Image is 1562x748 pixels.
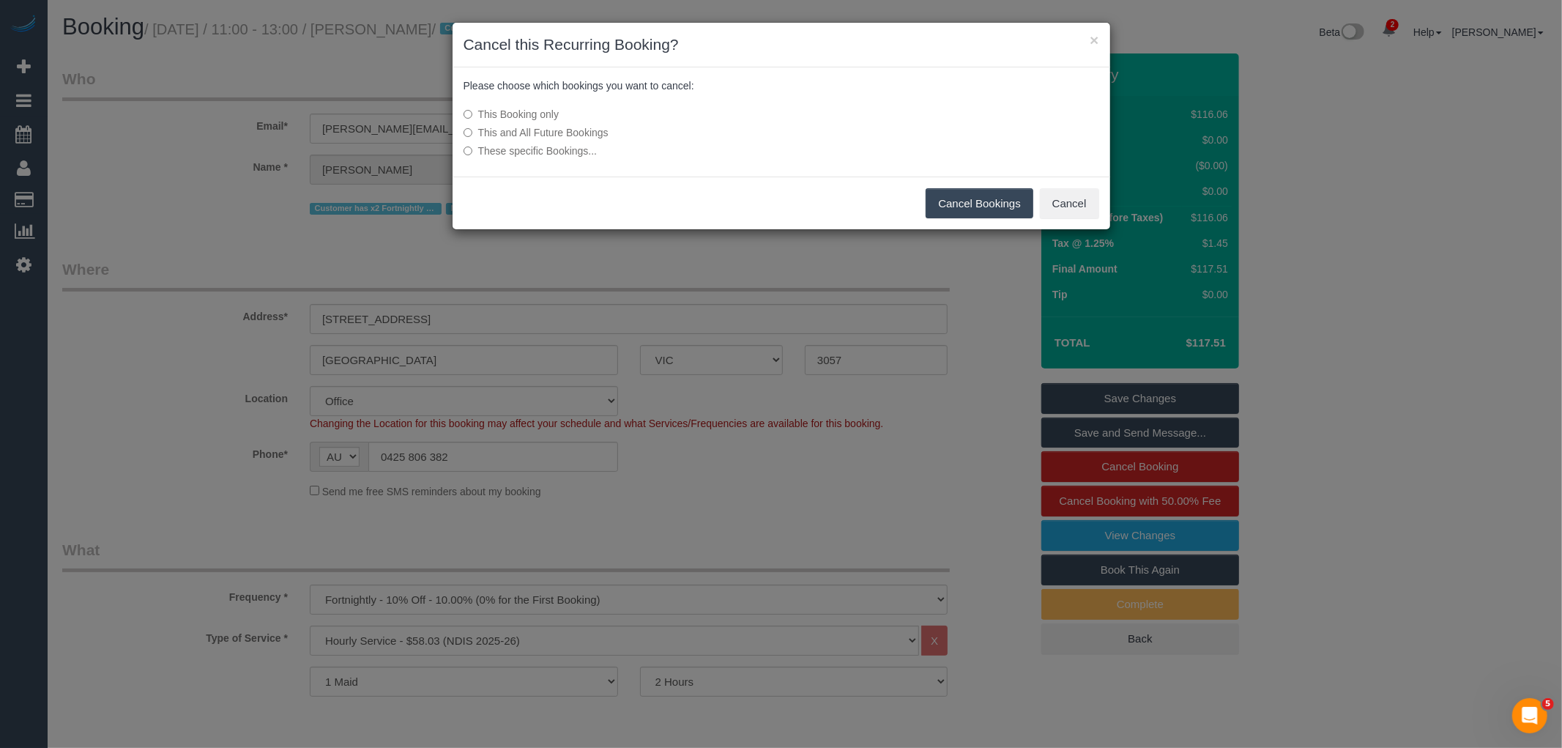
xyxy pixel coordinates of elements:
[1090,32,1098,48] button: ×
[464,34,1099,56] h3: Cancel this Recurring Booking?
[464,144,880,158] label: These specific Bookings...
[926,188,1033,219] button: Cancel Bookings
[464,147,473,156] input: These specific Bookings...
[464,78,1099,93] p: Please choose which bookings you want to cancel:
[464,125,880,140] label: This and All Future Bookings
[1542,698,1554,710] span: 5
[1040,188,1099,219] button: Cancel
[464,128,473,138] input: This and All Future Bookings
[464,107,880,122] label: This Booking only
[464,110,473,119] input: This Booking only
[1512,698,1547,733] iframe: Intercom live chat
